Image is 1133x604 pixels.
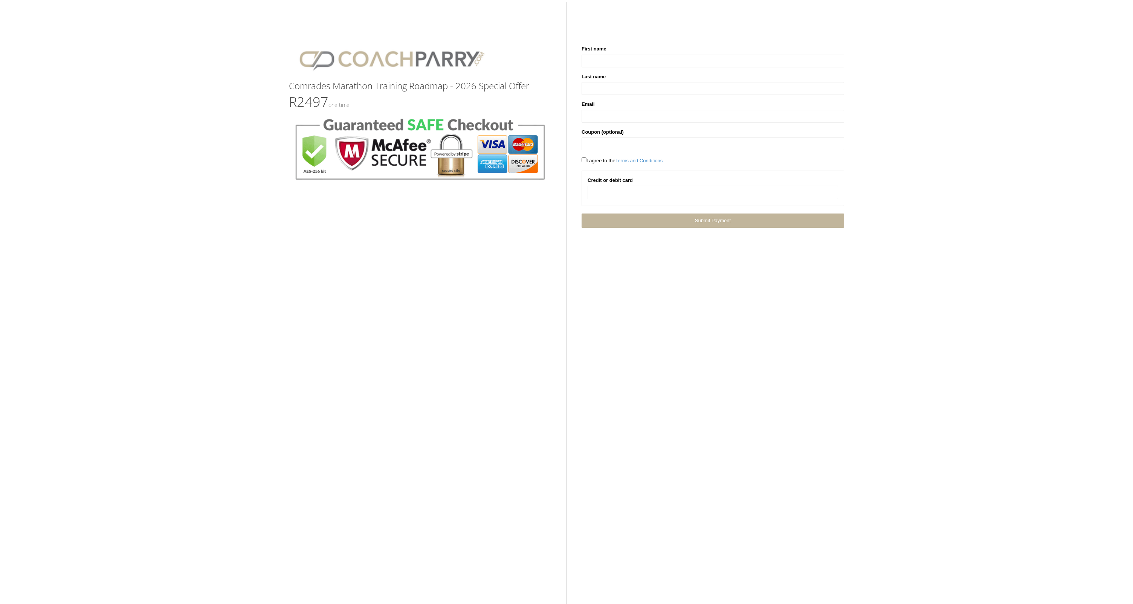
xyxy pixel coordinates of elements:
[582,45,606,53] label: First name
[695,218,731,223] span: Submit Payment
[289,93,350,111] span: R2497
[582,214,844,227] a: Submit Payment
[592,189,833,196] iframe: Secure card payment input frame
[615,158,663,163] a: Terms and Conditions
[328,101,350,108] small: One time
[582,128,624,136] label: Coupon (optional)
[289,81,551,91] h3: Comrades Marathon Training Roadmap - 2026 Special Offer
[582,73,606,81] label: Last name
[289,45,495,73] img: CPlogo.png
[582,101,595,108] label: Email
[588,177,633,184] label: Credit or debit card
[582,158,663,163] span: I agree to the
